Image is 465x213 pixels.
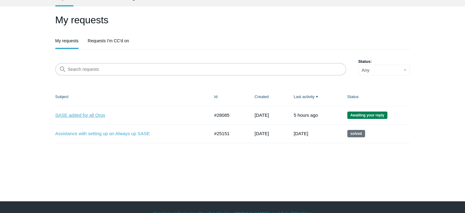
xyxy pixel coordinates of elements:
th: Id [208,88,249,106]
a: SASE added for all Orgs [55,112,201,119]
th: Subject [55,88,208,106]
a: Last activity▼ [294,94,315,99]
a: Assistance with setting up an Always up SASE [55,130,201,137]
span: ▼ [316,94,319,99]
span: This request has been solved [347,130,365,137]
time: 06/17/2025, 12:02 [294,131,308,136]
a: My requests [55,34,79,48]
th: Status [341,88,410,106]
time: 09/11/2025, 13:41 [255,112,269,118]
a: Requests I'm CC'd on [88,34,129,48]
label: Status: [358,59,410,65]
span: We are waiting for you to respond [347,112,387,119]
input: Search requests [55,63,346,75]
h1: My requests [55,13,410,27]
td: #25151 [208,124,249,143]
time: 05/28/2025, 10:57 [255,131,269,136]
td: #28085 [208,106,249,124]
time: 09/12/2025, 08:59 [294,112,318,118]
a: Created [255,94,269,99]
